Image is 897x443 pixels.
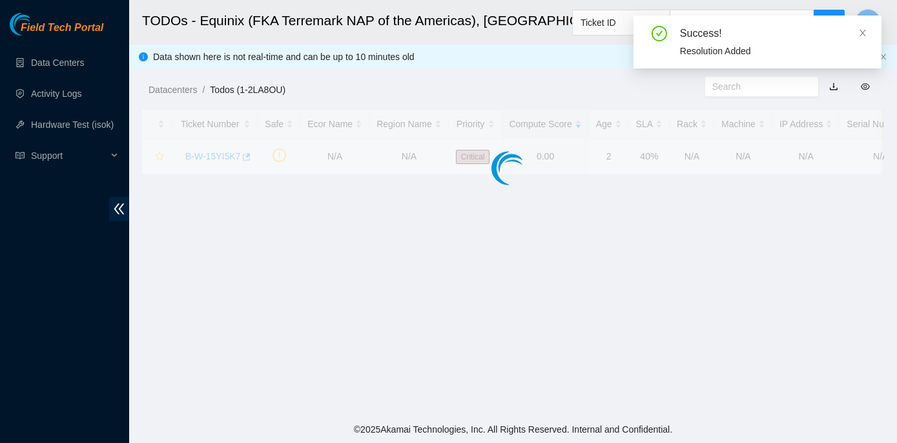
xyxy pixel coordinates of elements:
span: Support [31,143,107,169]
span: M [863,14,872,30]
button: download [820,76,848,97]
div: Resolution Added [680,44,866,58]
a: Datacenters [149,85,197,95]
span: eye [861,82,870,91]
button: search [814,10,845,36]
div: Success! [680,26,866,41]
input: Enter text here... [670,10,814,36]
img: Akamai Technologies [10,13,65,36]
button: M [855,9,881,35]
button: close [880,53,887,61]
span: close [858,28,867,37]
span: double-left [109,197,129,221]
input: Search [712,79,801,94]
footer: © 2025 Akamai Technologies, Inc. All Rights Reserved. Internal and Confidential. [129,416,897,443]
span: / [202,85,205,95]
a: Akamai TechnologiesField Tech Portal [10,23,103,40]
span: read [15,151,25,160]
a: Todos (1-2LA8OU) [210,85,285,95]
span: Ticket ID [581,13,662,32]
a: Data Centers [31,57,84,68]
a: Activity Logs [31,88,82,99]
span: Field Tech Portal [21,22,103,34]
a: Hardware Test (isok) [31,119,114,130]
span: check-circle [652,26,667,41]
